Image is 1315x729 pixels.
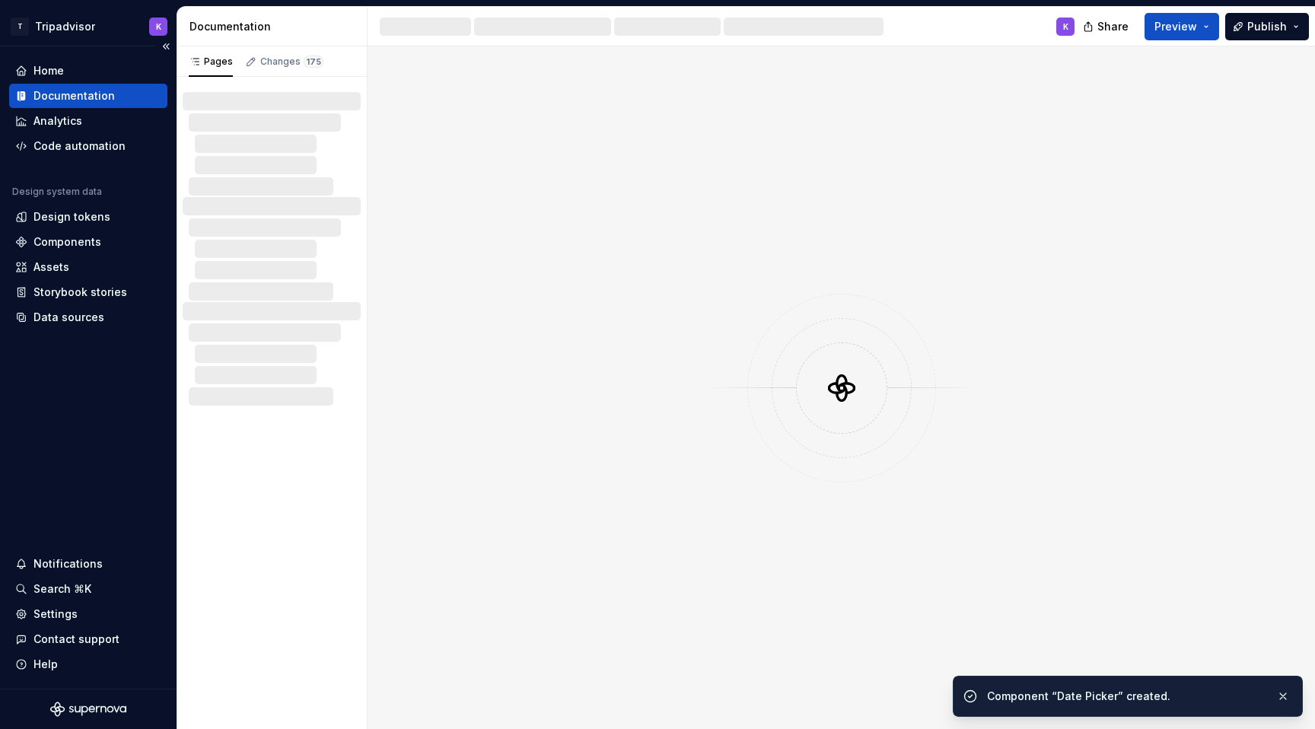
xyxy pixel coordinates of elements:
[9,305,167,329] a: Data sources
[1225,13,1309,40] button: Publish
[33,234,101,250] div: Components
[1075,13,1138,40] button: Share
[9,59,167,83] a: Home
[189,56,233,68] div: Pages
[155,36,177,57] button: Collapse sidebar
[33,632,119,647] div: Contact support
[1247,19,1287,34] span: Publish
[9,552,167,576] button: Notifications
[33,88,115,103] div: Documentation
[33,581,91,597] div: Search ⌘K
[9,652,167,676] button: Help
[9,577,167,601] button: Search ⌘K
[987,689,1264,704] div: Component “Date Picker” created.
[12,186,102,198] div: Design system data
[11,18,29,36] div: T
[9,230,167,254] a: Components
[1154,19,1197,34] span: Preview
[33,209,110,224] div: Design tokens
[33,138,126,154] div: Code automation
[9,205,167,229] a: Design tokens
[33,259,69,275] div: Assets
[189,19,361,34] div: Documentation
[33,310,104,325] div: Data sources
[33,606,78,622] div: Settings
[9,134,167,158] a: Code automation
[1145,13,1219,40] button: Preview
[35,19,95,34] div: Tripadvisor
[9,627,167,651] button: Contact support
[156,21,161,33] div: K
[304,56,323,68] span: 175
[9,84,167,108] a: Documentation
[1063,21,1068,33] div: K
[9,280,167,304] a: Storybook stories
[33,63,64,78] div: Home
[260,56,323,68] div: Changes
[33,657,58,672] div: Help
[33,113,82,129] div: Analytics
[9,602,167,626] a: Settings
[33,556,103,571] div: Notifications
[50,702,126,717] svg: Supernova Logo
[1097,19,1129,34] span: Share
[3,10,174,43] button: TTripadvisorK
[9,109,167,133] a: Analytics
[33,285,127,300] div: Storybook stories
[9,255,167,279] a: Assets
